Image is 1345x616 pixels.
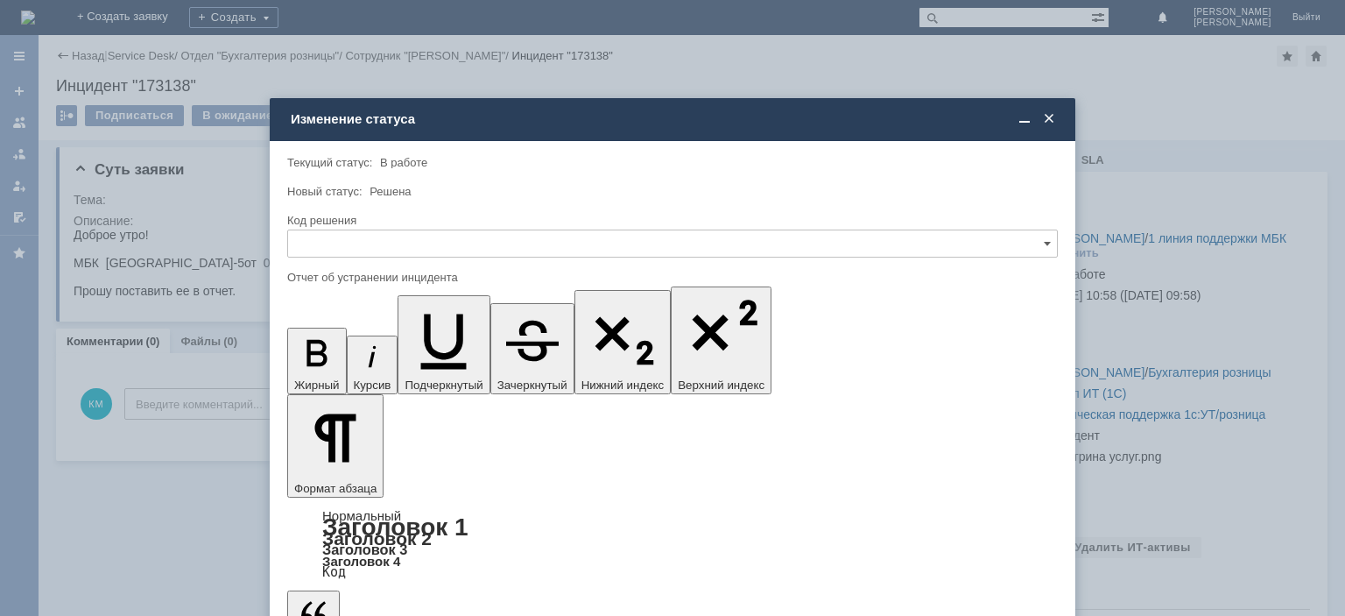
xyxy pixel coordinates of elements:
[370,185,411,198] span: Решена
[291,111,1058,127] div: Изменение статуса
[398,295,489,394] button: Подчеркнутый
[287,272,1054,283] div: Отчет об устранении инцидента
[322,528,432,549] a: Заголовок 2
[322,554,400,569] a: Заголовок 4
[322,542,407,557] a: Заголовок 3
[287,510,1058,578] div: Формат абзаца
[354,379,391,392] span: Курсив
[405,379,482,392] span: Подчеркнутый
[497,379,567,392] span: Зачеркнутый
[322,508,401,523] a: Нормальный
[1016,111,1033,127] span: Свернуть (Ctrl + M)
[678,379,764,392] span: Верхний индекс
[287,394,384,498] button: Формат абзаца
[294,482,377,495] span: Формат абзаца
[490,303,574,394] button: Зачеркнутый
[322,513,468,541] a: Заголовок 1
[671,287,771,394] button: Верхний индекс
[287,215,1054,226] div: Код решения
[207,28,447,42] span: 09.2025г. не подтянулась кассовая смена.
[294,379,340,392] span: Жирный
[347,336,398,394] button: Курсив
[380,156,427,169] span: В работе
[581,379,665,392] span: Нижний индекс
[1040,111,1058,127] span: Закрыть
[287,185,363,198] label: Новый статус:
[287,156,372,169] label: Текущий статус:
[574,290,672,394] button: Нижний индекс
[171,28,207,42] span: от 08.
[287,328,347,394] button: Жирный
[322,564,346,580] a: Код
